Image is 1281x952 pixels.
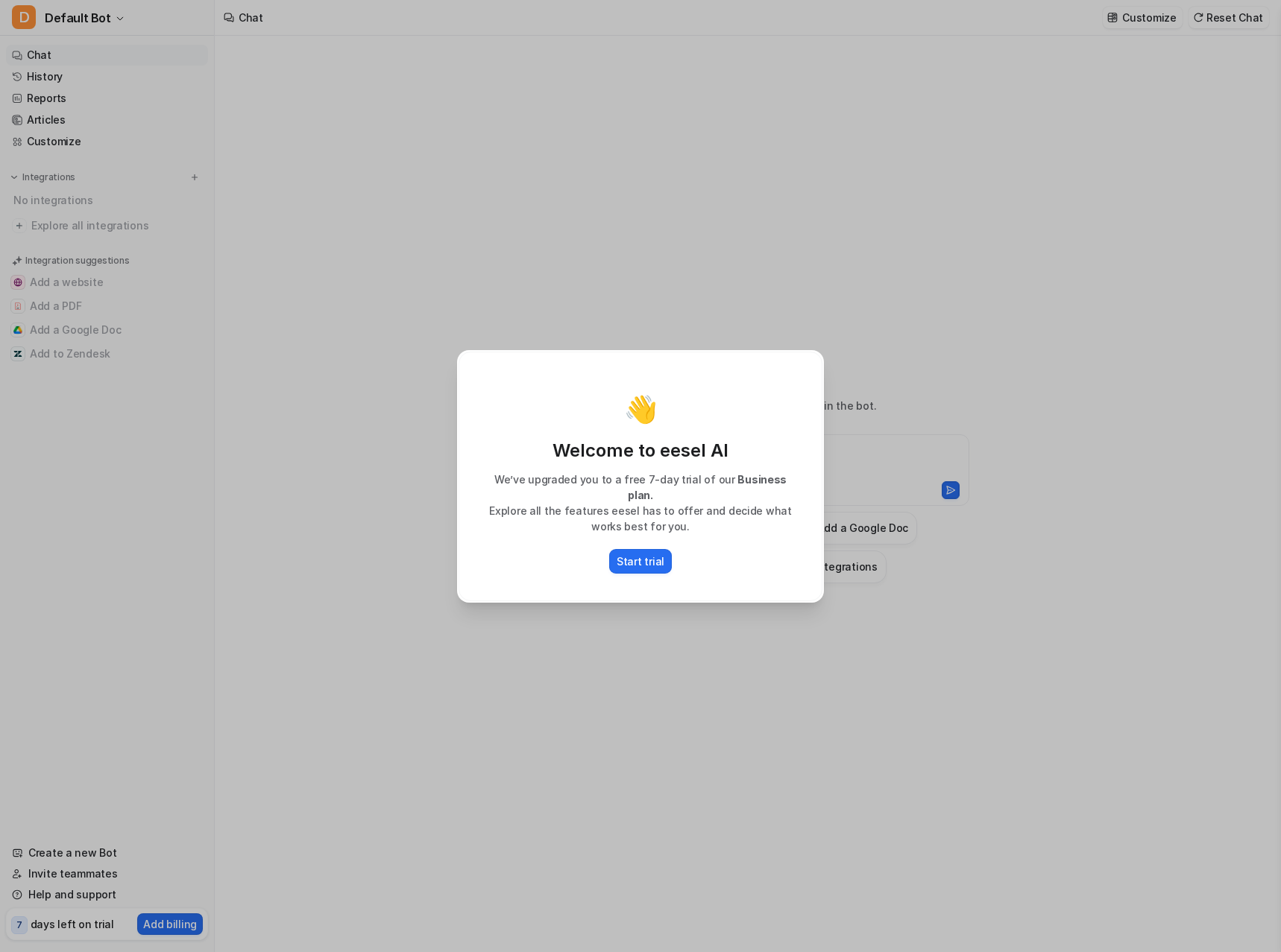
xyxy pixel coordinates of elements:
[474,472,807,503] p: We’ve upgraded you to a free 7-day trial of our
[609,549,672,574] button: Start trial
[474,503,807,534] p: Explore all the features eesel has to offer and decide what works best for you.
[624,394,658,424] p: 👋
[617,553,664,569] p: Start trial
[474,439,807,463] p: Welcome to eesel AI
